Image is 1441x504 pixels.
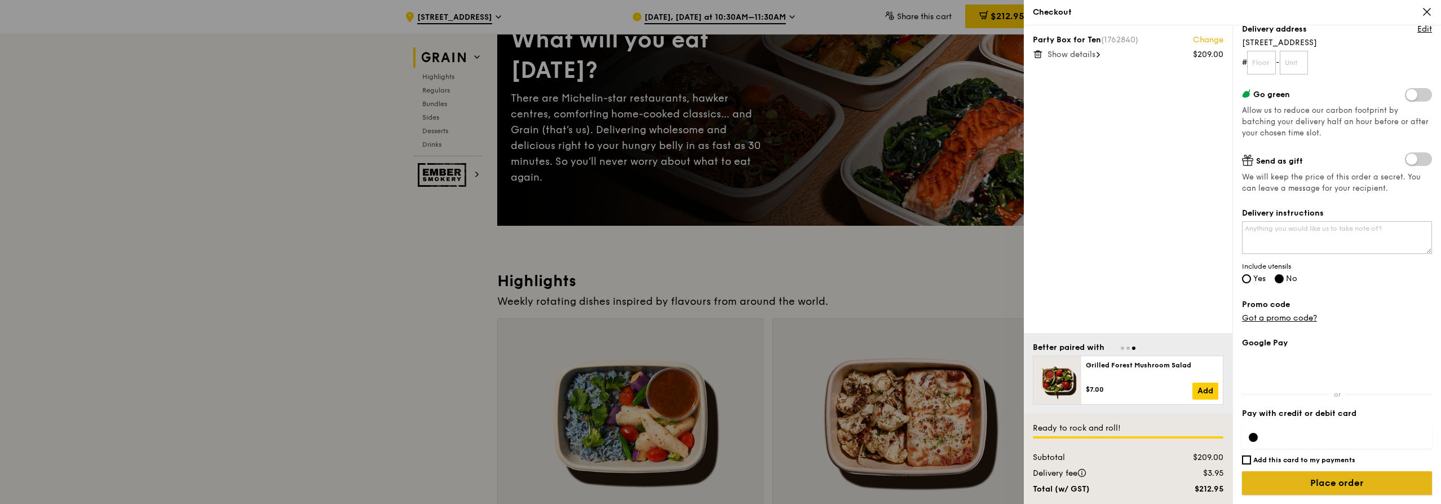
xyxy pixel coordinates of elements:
div: Subtotal [1026,452,1162,463]
div: Total (w/ GST) [1026,484,1162,495]
a: Got a promo code? [1242,313,1317,323]
a: Change [1193,34,1223,46]
span: [STREET_ADDRESS] [1242,37,1432,49]
input: No [1275,274,1284,283]
input: Yes [1242,274,1251,283]
div: $209.00 [1193,49,1223,60]
div: Delivery fee [1026,468,1162,479]
input: Unit [1280,51,1309,74]
div: $209.00 [1162,452,1230,463]
span: No [1286,274,1297,283]
iframe: Secure card payment input frame [1267,433,1425,442]
div: Grilled Forest Mushroom Salad [1086,361,1218,370]
span: Go to slide 3 [1132,347,1135,350]
div: Ready to rock and roll! [1033,423,1223,434]
span: Show details [1047,50,1095,59]
label: Delivery address [1242,24,1307,35]
input: Place order [1242,471,1432,495]
span: (1762840) [1101,35,1138,45]
label: Pay with credit or debit card [1242,408,1432,419]
iframe: Secure payment button frame [1242,356,1432,380]
span: Go green [1253,90,1290,99]
label: Delivery instructions [1242,208,1432,219]
label: Promo code [1242,299,1432,310]
div: Better paired with [1033,342,1104,353]
span: Yes [1253,274,1266,283]
span: Go to slide 2 [1126,347,1130,350]
h6: Add this card to my payments [1253,455,1355,464]
label: Google Pay [1242,338,1432,349]
input: Floor [1247,51,1276,74]
form: # - [1242,51,1432,74]
span: Include utensils [1242,262,1432,271]
div: Checkout [1033,7,1432,18]
span: Allow us to reduce our carbon footprint by batching your delivery half an hour before or after yo... [1242,106,1429,138]
span: Send as gift [1256,156,1303,166]
a: Edit [1417,24,1432,35]
div: Party Box for Ten [1033,34,1223,46]
span: We will keep the price of this order a secret. You can leave a message for your recipient. [1242,172,1432,194]
input: Add this card to my payments [1242,455,1251,464]
div: $7.00 [1086,385,1192,394]
a: Add [1192,383,1218,400]
div: $3.95 [1162,468,1230,479]
div: $212.95 [1162,484,1230,495]
span: Go to slide 1 [1121,347,1124,350]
